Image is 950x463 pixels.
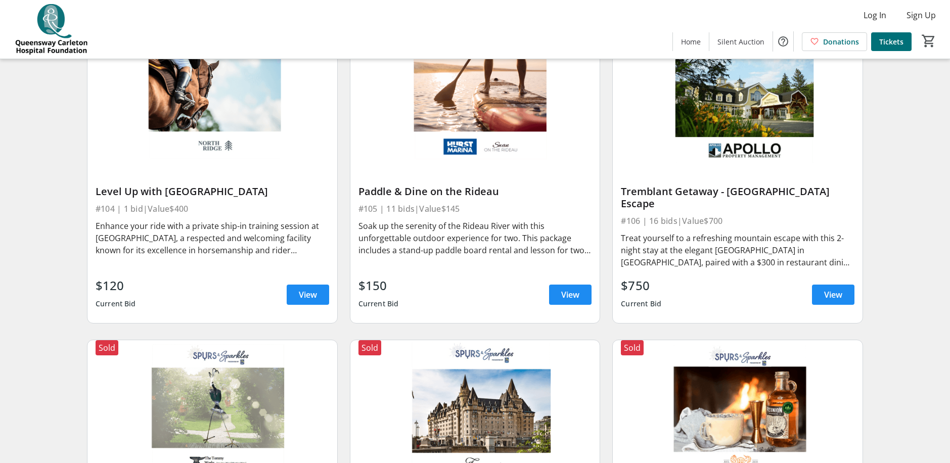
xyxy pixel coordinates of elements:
[613,24,863,164] img: Tremblant Getaway - Chateau Beauvallon Escape
[358,340,381,355] div: Sold
[879,36,903,47] span: Tickets
[358,202,592,216] div: #105 | 11 bids | Value $145
[621,232,854,268] div: Treat yourself to a refreshing mountain escape with this 2-night stay at the elegant [GEOGRAPHIC_...
[621,340,644,355] div: Sold
[802,32,867,51] a: Donations
[709,32,773,51] a: Silent Auction
[812,285,854,305] a: View
[621,186,854,210] div: Tremblant Getaway - [GEOGRAPHIC_DATA] Escape
[824,289,842,301] span: View
[358,295,399,313] div: Current Bid
[823,36,859,47] span: Donations
[358,186,592,198] div: Paddle & Dine on the Rideau
[350,24,600,164] img: Paddle & Dine on the Rideau
[717,36,764,47] span: Silent Auction
[621,214,854,228] div: #106 | 16 bids | Value $700
[358,220,592,256] div: Soak up the serenity of the Rideau River with this unforgettable outdoor experience for two. This...
[864,9,886,21] span: Log In
[561,289,579,301] span: View
[898,7,944,23] button: Sign Up
[549,285,592,305] a: View
[621,276,661,295] div: $750
[87,24,337,164] img: Level Up with Northridge Farm
[358,276,399,295] div: $150
[681,36,701,47] span: Home
[855,7,894,23] button: Log In
[907,9,936,21] span: Sign Up
[96,202,329,216] div: #104 | 1 bid | Value $400
[773,31,793,52] button: Help
[287,285,329,305] a: View
[96,220,329,256] div: Enhance your ride with a private ship-in training session at [GEOGRAPHIC_DATA], a respected and w...
[96,295,136,313] div: Current Bid
[299,289,317,301] span: View
[920,32,938,50] button: Cart
[673,32,709,51] a: Home
[96,276,136,295] div: $120
[96,340,118,355] div: Sold
[96,186,329,198] div: Level Up with [GEOGRAPHIC_DATA]
[621,295,661,313] div: Current Bid
[871,32,912,51] a: Tickets
[6,4,96,55] img: QCH Foundation's Logo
